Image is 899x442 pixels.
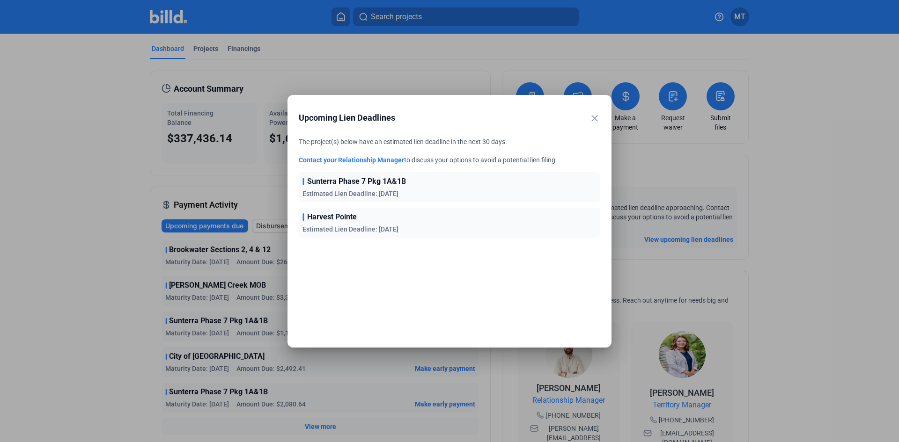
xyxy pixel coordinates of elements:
span: Upcoming Lien Deadlines [299,111,577,124]
span: Estimated Lien Deadline: [DATE] [302,190,398,197]
span: Sunterra Phase 7 Pkg 1A&1B [307,176,406,187]
span: Estimated Lien Deadline: [DATE] [302,225,398,233]
span: Harvest Pointe [307,211,357,223]
mat-icon: close [589,113,600,124]
span: The project(s) below have an estimated lien deadline in the next 30 days. [299,138,507,145]
a: Contact your Relationship Manager [299,156,404,164]
span: to discuss your options to avoid a potential lien filing. [404,156,557,164]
